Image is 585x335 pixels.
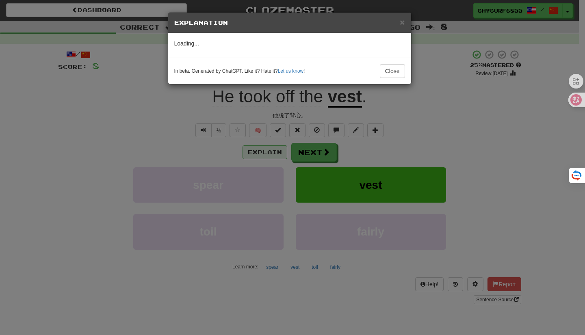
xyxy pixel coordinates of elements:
[400,18,405,26] button: Close
[380,64,405,78] button: Close
[278,68,303,74] a: Let us know
[174,19,405,27] h5: Explanation
[174,68,305,75] small: In beta. Generated by ChatGPT. Like it? Hate it? !
[174,39,405,48] p: Loading...
[400,17,405,27] span: ×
